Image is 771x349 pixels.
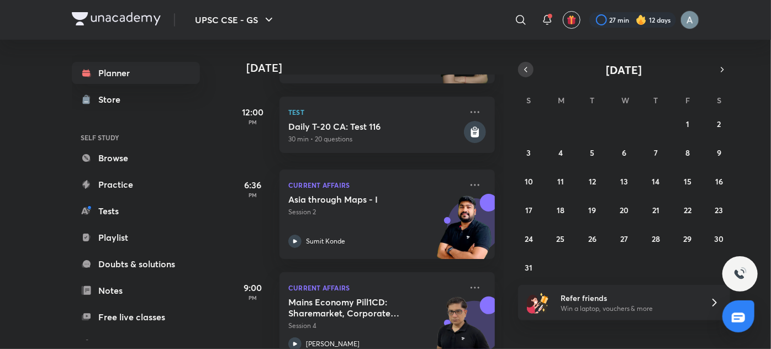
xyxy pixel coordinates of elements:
abbr: August 8, 2025 [685,147,690,158]
h5: 6:36 [231,178,275,192]
abbr: Sunday [527,95,531,105]
a: Browse [72,147,200,169]
h5: 9:00 [231,281,275,294]
button: August 26, 2025 [584,230,601,247]
abbr: August 30, 2025 [715,234,724,244]
a: Doubts & solutions [72,253,200,275]
abbr: Wednesday [621,95,629,105]
abbr: August 4, 2025 [558,147,563,158]
button: August 11, 2025 [552,172,569,190]
p: [PERSON_NAME] [306,339,360,349]
button: August 16, 2025 [710,172,728,190]
abbr: August 23, 2025 [715,205,724,215]
button: August 25, 2025 [552,230,569,247]
abbr: August 28, 2025 [652,234,660,244]
button: avatar [563,11,580,29]
img: avatar [567,15,577,25]
abbr: August 11, 2025 [557,176,564,187]
button: August 13, 2025 [615,172,633,190]
img: unacademy [434,194,495,270]
a: Planner [72,62,200,84]
button: August 14, 2025 [647,172,664,190]
button: August 3, 2025 [520,144,538,161]
h5: Asia through Maps - I [288,194,426,205]
abbr: August 31, 2025 [525,262,533,273]
abbr: August 2, 2025 [717,119,721,129]
abbr: August 7, 2025 [654,147,658,158]
abbr: Thursday [653,95,658,105]
a: Store [72,88,200,110]
abbr: Friday [685,95,690,105]
button: August 10, 2025 [520,172,538,190]
abbr: August 27, 2025 [620,234,628,244]
button: August 7, 2025 [647,144,664,161]
button: August 27, 2025 [615,230,633,247]
p: Current Affairs [288,178,462,192]
p: Win a laptop, vouchers & more [561,304,696,314]
abbr: August 3, 2025 [527,147,531,158]
a: Notes [72,279,200,302]
p: PM [231,192,275,198]
abbr: Monday [558,95,564,105]
p: PM [231,294,275,301]
abbr: August 26, 2025 [588,234,596,244]
button: August 22, 2025 [679,201,696,219]
a: Company Logo [72,12,161,28]
button: August 5, 2025 [584,144,601,161]
h4: [DATE] [246,61,506,75]
button: August 9, 2025 [710,144,728,161]
button: UPSC CSE - GS [188,9,282,31]
abbr: August 16, 2025 [715,176,723,187]
abbr: August 29, 2025 [683,234,691,244]
button: August 6, 2025 [615,144,633,161]
abbr: August 21, 2025 [652,205,659,215]
p: PM [231,119,275,125]
button: August 24, 2025 [520,230,538,247]
a: Playlist [72,226,200,248]
abbr: August 22, 2025 [684,205,691,215]
button: August 20, 2025 [615,201,633,219]
abbr: August 13, 2025 [620,176,628,187]
a: Free live classes [72,306,200,328]
p: Current Affairs [288,281,462,294]
a: Tests [72,200,200,222]
button: August 31, 2025 [520,258,538,276]
p: Test [288,105,462,119]
abbr: August 10, 2025 [525,176,533,187]
abbr: August 24, 2025 [525,234,533,244]
abbr: August 20, 2025 [620,205,629,215]
img: Anu Singh [680,10,699,29]
button: August 1, 2025 [679,115,696,133]
abbr: August 15, 2025 [684,176,691,187]
abbr: Tuesday [590,95,595,105]
img: ttu [733,267,747,281]
img: streak [636,14,647,25]
img: referral [527,292,549,314]
abbr: August 18, 2025 [557,205,564,215]
h6: Refer friends [561,292,696,304]
abbr: August 25, 2025 [557,234,565,244]
abbr: August 14, 2025 [652,176,659,187]
abbr: August 12, 2025 [589,176,596,187]
p: 30 min • 20 questions [288,134,462,144]
a: Practice [72,173,200,195]
button: August 23, 2025 [710,201,728,219]
button: August 15, 2025 [679,172,696,190]
span: [DATE] [606,62,642,77]
button: August 28, 2025 [647,230,664,247]
p: Session 4 [288,321,462,331]
h5: 12:00 [231,105,275,119]
p: Session 2 [288,207,462,217]
div: Store [98,93,127,106]
abbr: August 1, 2025 [686,119,689,129]
button: August 30, 2025 [710,230,728,247]
abbr: August 5, 2025 [590,147,595,158]
h5: Daily T-20 CA: Test 116 [288,121,462,132]
button: August 21, 2025 [647,201,664,219]
h5: Mains Economy Pill1CD: Sharemarket, Corporate Governance, Insurance Pension Financial Inclusion [288,297,426,319]
button: August 2, 2025 [710,115,728,133]
abbr: August 6, 2025 [622,147,626,158]
p: Sumit Konde [306,236,345,246]
abbr: August 17, 2025 [525,205,532,215]
button: August 19, 2025 [584,201,601,219]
